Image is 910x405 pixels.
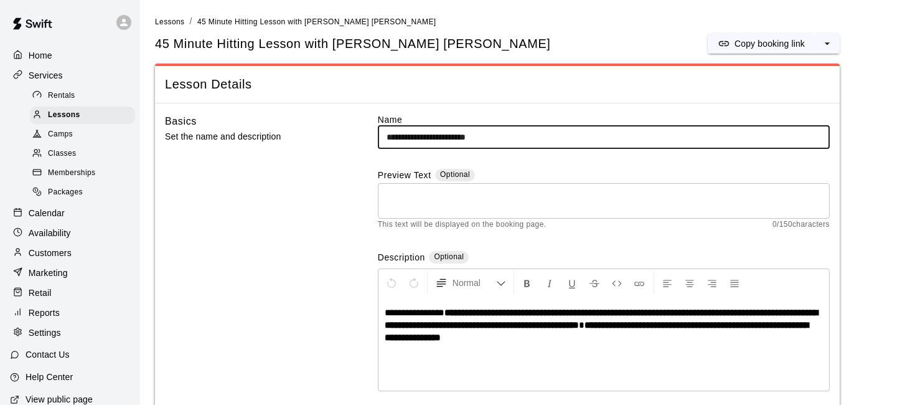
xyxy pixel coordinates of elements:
button: Left Align [657,272,678,294]
button: Formatting Options [430,272,511,294]
div: split button [708,34,840,54]
a: Marketing [10,264,130,282]
label: Preview Text [378,169,431,183]
p: Help Center [26,371,73,383]
span: Lesson Details [165,76,830,93]
label: Description [378,251,425,265]
p: Home [29,49,52,62]
p: Contact Us [26,348,70,361]
a: Classes [30,145,140,164]
span: Lessons [155,17,185,26]
div: Rentals [30,87,135,105]
span: 45 Minute Hitting Lesson with [PERSON_NAME] [PERSON_NAME] [197,17,436,26]
a: Retail [10,283,130,302]
div: Camps [30,126,135,143]
button: select merge strategy [815,34,840,54]
div: Lessons [30,107,135,124]
a: Memberships [30,164,140,183]
li: / [190,15,192,28]
a: Customers [10,244,130,262]
div: Classes [30,145,135,163]
a: Calendar [10,204,130,222]
p: Settings [29,326,61,339]
p: Reports [29,307,60,319]
p: Availability [29,227,71,239]
button: Insert Link [629,272,650,294]
p: Calendar [29,207,65,219]
a: Rentals [30,86,140,105]
span: Packages [48,186,83,199]
button: Copy booking link [708,34,815,54]
button: Center Align [679,272,700,294]
span: 0 / 150 characters [772,219,830,231]
a: Lessons [30,105,140,125]
a: Reports [10,303,130,322]
button: Redo [403,272,425,294]
span: Normal [453,277,496,289]
span: Optional [434,252,464,261]
label: Name [378,113,830,126]
p: Retail [29,287,52,299]
p: Customers [29,247,72,259]
p: Set the name and description [165,129,338,145]
span: Rentals [48,90,75,102]
div: Packages [30,184,135,201]
span: Camps [48,128,73,141]
p: Services [29,69,63,82]
div: Memberships [30,164,135,182]
a: Camps [30,125,140,145]
a: Availability [10,224,130,242]
span: Memberships [48,167,95,179]
button: Undo [381,272,402,294]
a: Packages [30,183,140,202]
button: Format Strikethrough [584,272,605,294]
p: Marketing [29,267,68,279]
p: Copy booking link [734,37,805,50]
button: Format Underline [561,272,583,294]
h5: 45 Minute Hitting Lesson with [PERSON_NAME] [PERSON_NAME] [155,36,551,52]
span: This text will be displayed on the booking page. [378,219,546,231]
a: Lessons [155,16,185,26]
h6: Basics [165,113,197,130]
button: Justify Align [724,272,745,294]
button: Right Align [701,272,723,294]
button: Insert Code [606,272,627,294]
button: Format Italics [539,272,560,294]
a: Services [10,66,130,85]
a: Settings [10,323,130,342]
nav: breadcrumb [155,15,895,29]
a: Home [10,46,130,65]
span: Optional [440,170,470,179]
span: Lessons [48,109,80,121]
span: Classes [48,148,76,160]
button: Format Bold [517,272,538,294]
